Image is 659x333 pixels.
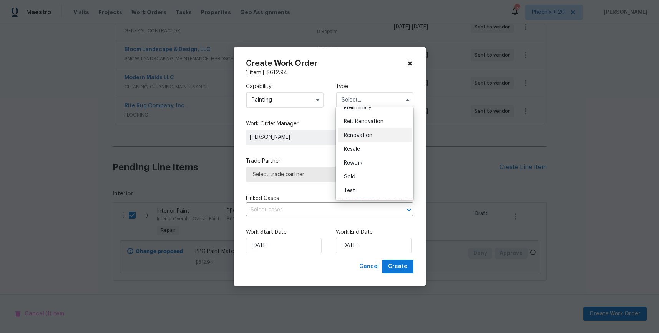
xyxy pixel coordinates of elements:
[336,83,413,90] label: Type
[246,120,413,128] label: Work Order Manager
[344,174,355,180] span: Sold
[246,157,413,165] label: Trade Partner
[246,228,324,236] label: Work Start Date
[403,95,412,105] button: Hide options
[266,70,287,75] span: $ 612.94
[344,160,362,166] span: Rework
[336,92,413,108] input: Select...
[246,69,413,77] div: 1 item |
[336,238,412,253] input: M/D/YYYY
[403,205,414,215] button: Open
[313,95,322,105] button: Show options
[344,133,372,138] span: Renovation
[361,196,364,201] span: 5
[344,119,383,124] span: Reit Renovation
[246,60,407,67] h2: Create Work Order
[344,105,371,110] span: Preliminary
[388,262,407,271] span: Create
[246,92,324,108] input: Select...
[344,188,355,193] span: Test
[246,83,324,90] label: Capability
[344,147,360,152] span: Resale
[336,228,413,236] label: Work End Date
[250,133,360,141] span: [PERSON_NAME]
[252,171,407,178] span: Select trade partner
[356,260,382,274] button: Cancel
[246,195,279,202] span: Linked Cases
[359,262,379,271] span: Cancel
[382,260,413,274] button: Create
[246,204,392,216] input: Select cases
[246,238,322,253] input: M/D/YYYY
